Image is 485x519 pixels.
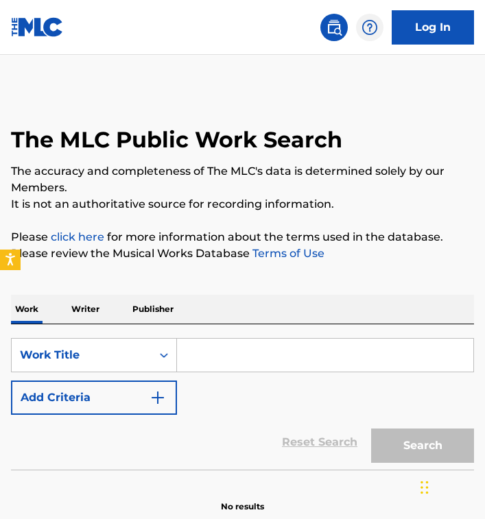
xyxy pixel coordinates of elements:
a: Public Search [320,14,348,41]
p: It is not an authoritative source for recording information. [11,196,474,213]
img: 9d2ae6d4665cec9f34b9.svg [150,389,166,406]
a: Terms of Use [250,247,324,260]
p: Publisher [128,295,178,324]
img: search [326,19,342,36]
div: Work Title [20,347,143,363]
img: help [362,19,378,36]
iframe: Chat Widget [416,453,485,519]
p: Work [11,295,43,324]
button: Add Criteria [11,381,177,415]
img: MLC Logo [11,17,64,37]
p: Please for more information about the terms used in the database. [11,229,474,245]
p: No results [221,484,264,513]
form: Search Form [11,338,474,470]
p: Writer [67,295,104,324]
a: Log In [392,10,474,45]
p: The accuracy and completeness of The MLC's data is determined solely by our Members. [11,163,474,196]
div: Help [356,14,383,41]
a: click here [51,230,104,243]
p: Please review the Musical Works Database [11,245,474,262]
h1: The MLC Public Work Search [11,126,342,154]
div: Drag [421,467,429,508]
